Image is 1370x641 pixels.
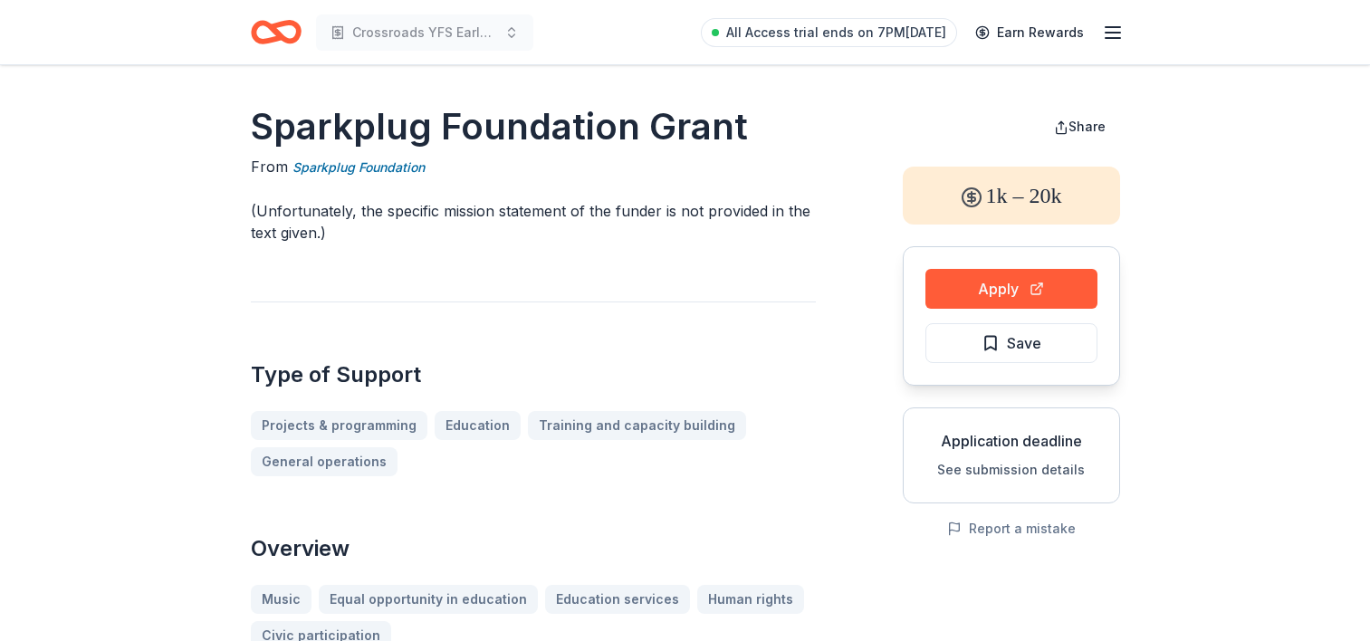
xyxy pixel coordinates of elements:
[251,447,398,476] a: General operations
[316,14,533,51] button: Crossroads YFS Early Childhood Program
[1039,109,1120,145] button: Share
[701,18,957,47] a: All Access trial ends on 7PM[DATE]
[1068,119,1106,134] span: Share
[251,360,816,389] h2: Type of Support
[925,323,1097,363] button: Save
[726,22,946,43] span: All Access trial ends on 7PM[DATE]
[251,411,427,440] a: Projects & programming
[251,200,816,244] p: (Unfortunately, the specific mission statement of the funder is not provided in the text given.)
[251,534,816,563] h2: Overview
[964,16,1095,49] a: Earn Rewards
[352,22,497,43] span: Crossroads YFS Early Childhood Program
[1007,331,1041,355] span: Save
[947,518,1076,540] button: Report a mistake
[251,156,816,178] div: From
[925,269,1097,309] button: Apply
[918,430,1105,452] div: Application deadline
[903,167,1120,225] div: 1k – 20k
[528,411,746,440] a: Training and capacity building
[937,459,1085,481] button: See submission details
[292,157,425,178] a: Sparkplug Foundation
[251,11,302,53] a: Home
[435,411,521,440] a: Education
[251,101,816,152] h1: Sparkplug Foundation Grant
